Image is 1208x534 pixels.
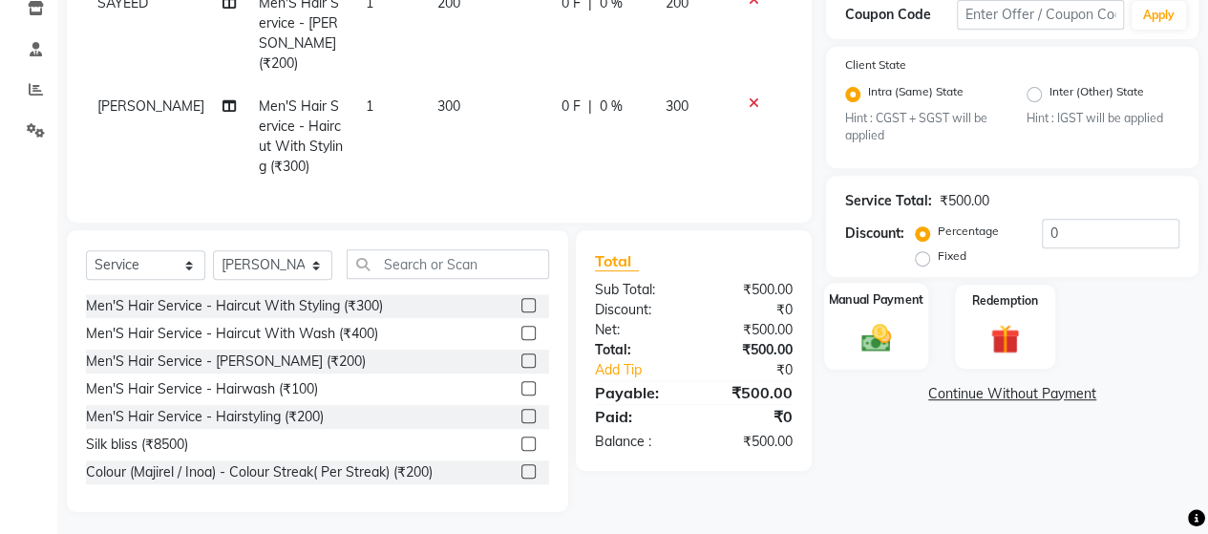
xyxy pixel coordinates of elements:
div: Service Total: [845,191,932,211]
div: Total: [581,340,694,360]
span: | [588,96,592,117]
div: ₹0 [693,405,807,428]
div: ₹500.00 [693,280,807,300]
div: Men'S Hair Service - [PERSON_NAME] (₹200) [86,352,366,372]
div: Discount: [581,300,694,320]
small: Hint : CGST + SGST will be applied [845,110,998,145]
input: Search or Scan [347,249,549,279]
small: Hint : IGST will be applied [1027,110,1179,127]
span: Total [595,251,639,271]
div: ₹500.00 [693,432,807,452]
div: ₹500.00 [940,191,989,211]
label: Fixed [938,247,966,265]
span: [PERSON_NAME] [97,97,204,115]
div: Men'S Hair Service - Hairstyling (₹200) [86,407,324,427]
div: Men'S Hair Service - Haircut With Styling (₹300) [86,296,383,316]
img: _cash.svg [852,321,901,355]
span: 0 % [600,96,623,117]
div: Colour (Majirel / Inoa) - Colour Streak( Per Streak) (₹200) [86,462,433,482]
span: Men'S Hair Service - Haircut With Styling (₹300) [259,97,343,175]
div: ₹0 [693,300,807,320]
div: Coupon Code [845,5,957,25]
label: Intra (Same) State [868,83,964,106]
div: Men'S Hair Service - Haircut With Wash (₹400) [86,324,378,344]
div: ₹0 [712,360,807,380]
div: ₹500.00 [693,320,807,340]
span: 0 F [562,96,581,117]
button: Apply [1132,1,1186,30]
div: ₹500.00 [693,381,807,404]
img: _gift.svg [982,321,1028,356]
div: Payable: [581,381,694,404]
a: Continue Without Payment [830,384,1195,404]
div: Silk bliss (₹8500) [86,435,188,455]
label: Redemption [972,292,1038,310]
div: ₹500.00 [693,340,807,360]
div: Balance : [581,432,694,452]
label: Client State [845,56,906,74]
div: Discount: [845,224,904,244]
span: 300 [665,97,688,115]
div: Net: [581,320,694,340]
div: Men'S Hair Service - Hairwash (₹100) [86,379,318,399]
label: Percentage [938,223,999,240]
label: Inter (Other) State [1049,83,1144,106]
span: 300 [437,97,460,115]
span: 1 [366,97,373,115]
div: Paid: [581,405,694,428]
div: Sub Total: [581,280,694,300]
label: Manual Payment [829,291,924,310]
a: Add Tip [581,360,712,380]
